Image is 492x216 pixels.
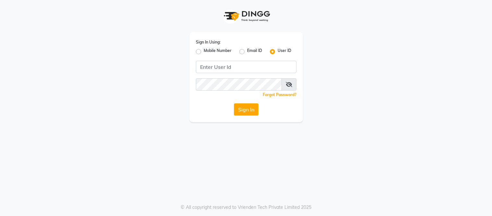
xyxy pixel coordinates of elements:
a: Forgot Password? [263,92,296,97]
label: Mobile Number [204,48,232,56]
button: Sign In [234,103,258,116]
input: Username [196,78,282,91]
label: User ID [278,48,291,56]
input: Username [196,61,296,73]
label: Email ID [247,48,262,56]
label: Sign In Using: [196,39,221,45]
img: logo1.svg [220,6,272,26]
